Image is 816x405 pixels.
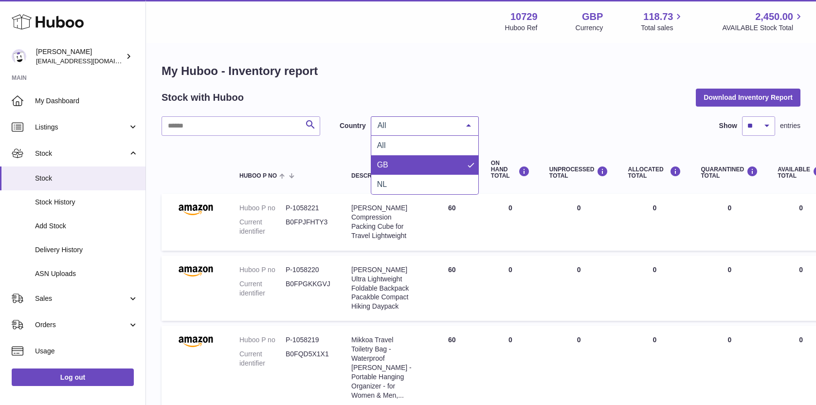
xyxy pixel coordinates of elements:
strong: 10729 [510,10,538,23]
span: Delivery History [35,245,138,255]
a: Log out [12,368,134,386]
button: Download Inventory Report [696,89,800,106]
td: 60 [423,256,481,321]
div: [PERSON_NAME] Compression Packing Cube for Travel Lightweight [351,203,413,240]
span: 0 [727,336,731,344]
img: product image [171,335,220,347]
span: ASN Uploads [35,269,138,278]
div: ALLOCATED Total [628,166,681,179]
span: Add Stock [35,221,138,231]
div: [PERSON_NAME] [36,47,124,66]
span: All [375,121,459,130]
span: Huboo P no [239,173,277,179]
span: [EMAIL_ADDRESS][DOMAIN_NAME] [36,57,143,65]
dt: Huboo P no [239,335,286,345]
label: Show [719,121,737,130]
span: 2,450.00 [755,10,793,23]
td: 0 [618,256,691,321]
span: Listings [35,123,128,132]
td: 60 [423,194,481,251]
span: AVAILABLE Stock Total [722,23,804,33]
span: entries [780,121,800,130]
td: 0 [481,256,540,321]
span: Stock History [35,198,138,207]
img: hello@mikkoa.com [12,49,26,64]
td: 0 [481,194,540,251]
a: 118.73 Total sales [641,10,684,33]
span: All [377,141,386,149]
span: NL [377,180,387,188]
div: QUARANTINED Total [701,166,758,179]
img: product image [171,203,220,215]
span: Orders [35,320,128,330]
div: Currency [576,23,603,33]
strong: GBP [582,10,603,23]
div: Huboo Ref [505,23,538,33]
label: Country [340,121,366,130]
dd: P-1058220 [286,265,332,275]
span: 0 [727,204,731,212]
dd: P-1058221 [286,203,332,213]
dt: Current identifier [239,350,286,368]
dd: B0FPJFHTY3 [286,218,332,236]
dt: Current identifier [239,218,286,236]
dd: P-1058219 [286,335,332,345]
span: My Dashboard [35,96,138,106]
div: Mikkoa Travel Toiletry Bag - Waterproof [PERSON_NAME] - Portable Hanging Organizer - for Women & ... [351,335,413,400]
span: GB [377,161,388,169]
a: 2,450.00 AVAILABLE Stock Total [722,10,804,33]
dt: Current identifier [239,279,286,298]
div: ON HAND Total [491,160,530,180]
h2: Stock with Huboo [162,91,244,104]
dt: Huboo P no [239,265,286,275]
dd: B0FQD5X1X1 [286,350,332,368]
span: Sales [35,294,128,303]
div: UNPROCESSED Total [549,166,609,179]
span: 0 [727,266,731,274]
td: 0 [540,194,618,251]
span: Total sales [641,23,684,33]
img: product image [171,265,220,277]
span: Stock [35,149,128,158]
td: 0 [618,194,691,251]
span: 118.73 [643,10,673,23]
div: [PERSON_NAME] Ultra Lightweight Foldable Backpack Pacakble Compact Hiking Daypack [351,265,413,311]
span: Description [351,173,391,179]
td: 0 [540,256,618,321]
dt: Huboo P no [239,203,286,213]
span: Stock [35,174,138,183]
span: Usage [35,347,138,356]
dd: B0FPGKKGVJ [286,279,332,298]
h1: My Huboo - Inventory report [162,63,800,79]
